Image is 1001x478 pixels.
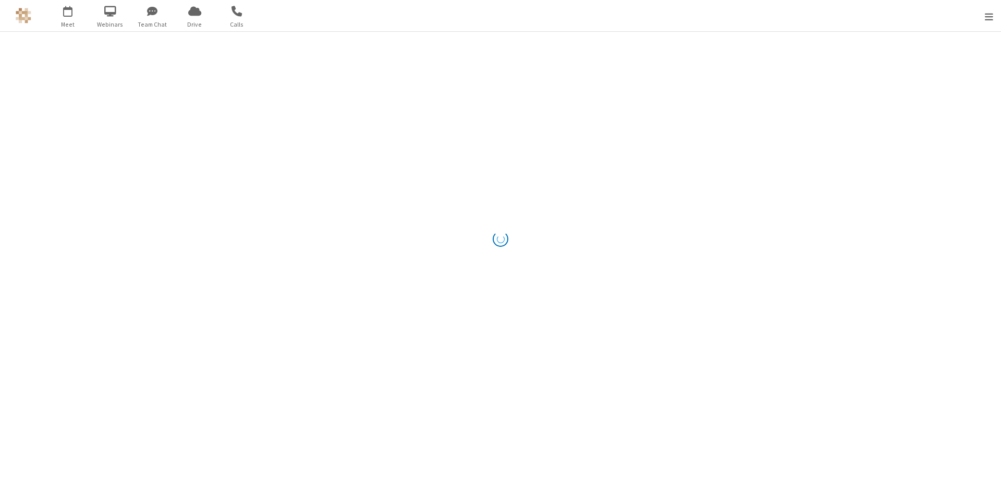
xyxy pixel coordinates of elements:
[133,20,172,29] span: Team Chat
[48,20,88,29] span: Meet
[16,8,31,23] img: QA Selenium DO NOT DELETE OR CHANGE
[91,20,130,29] span: Webinars
[175,20,214,29] span: Drive
[217,20,257,29] span: Calls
